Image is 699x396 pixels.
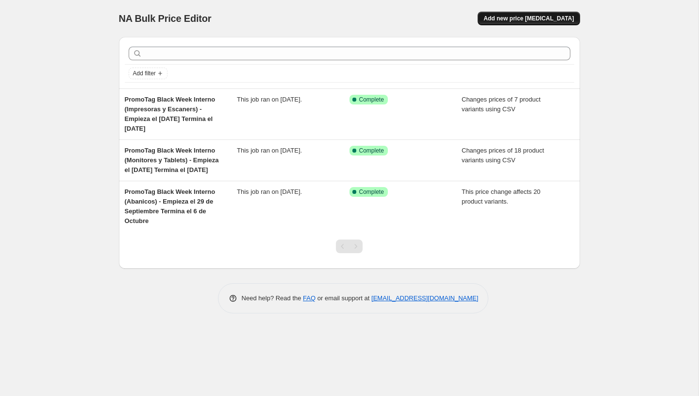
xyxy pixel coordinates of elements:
[133,69,156,77] span: Add filter
[237,147,302,154] span: This job ran on [DATE].
[359,96,384,103] span: Complete
[125,96,216,132] span: PromoTag Black Week Interno (Impresoras y Escaners) - Empieza el [DATE] Termina el [DATE]
[483,15,574,22] span: Add new price [MEDICAL_DATA]
[462,147,544,164] span: Changes prices of 18 product variants using CSV
[303,294,316,302] a: FAQ
[125,188,216,224] span: PromoTag Black Week Interno (Abanicos) - Empieza el 29 de Septiembre Termina el 6 de Octubre
[462,188,540,205] span: This price change affects 20 product variants.
[371,294,478,302] a: [EMAIL_ADDRESS][DOMAIN_NAME]
[316,294,371,302] span: or email support at
[237,96,302,103] span: This job ran on [DATE].
[237,188,302,195] span: This job ran on [DATE].
[478,12,580,25] button: Add new price [MEDICAL_DATA]
[462,96,541,113] span: Changes prices of 7 product variants using CSV
[359,188,384,196] span: Complete
[242,294,303,302] span: Need help? Read the
[336,240,363,253] nav: Pagination
[119,13,212,24] span: NA Bulk Price Editor
[125,147,219,173] span: PromoTag Black Week Interno (Monitores y Tablets) - Empieza el [DATE] Termina el [DATE]
[359,147,384,155] span: Complete
[129,68,167,79] button: Add filter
